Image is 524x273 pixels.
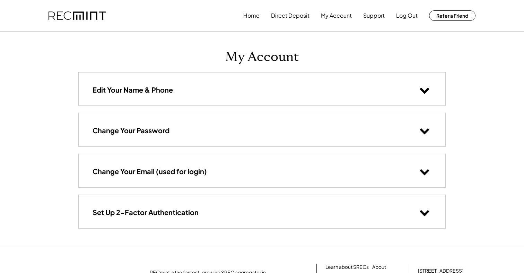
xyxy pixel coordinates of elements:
h3: Edit Your Name & Phone [93,85,173,94]
a: Learn about SRECs [325,264,369,271]
h3: Change Your Password [93,126,169,135]
button: Direct Deposit [271,9,309,23]
img: recmint-logotype%403x.png [49,11,106,20]
button: Home [243,9,260,23]
h1: My Account [225,49,299,65]
button: Log Out [396,9,418,23]
button: My Account [321,9,352,23]
button: Support [363,9,385,23]
a: About [372,264,386,271]
button: Refer a Friend [429,10,475,21]
h3: Set Up 2-Factor Authentication [93,208,199,217]
h3: Change Your Email (used for login) [93,167,207,176]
